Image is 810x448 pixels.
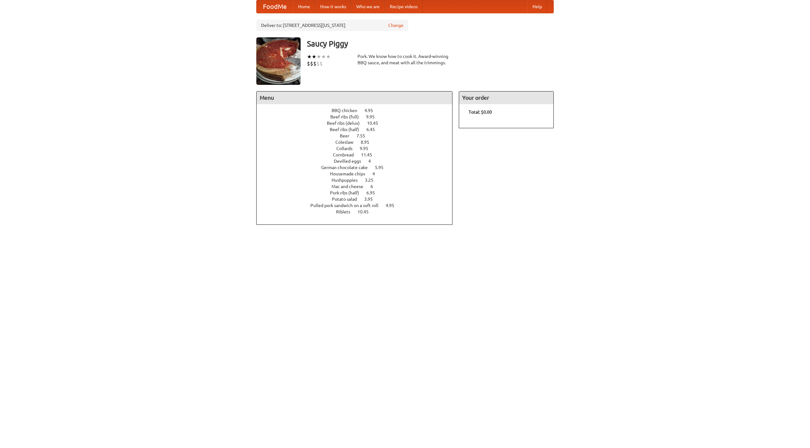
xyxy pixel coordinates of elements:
a: Beef ribs (delux) 10.45 [327,121,390,126]
span: Coleslaw [335,140,360,145]
span: 3.25 [365,178,380,183]
span: 7.55 [357,133,371,138]
li: ★ [326,53,331,60]
li: ★ [321,53,326,60]
span: 5.95 [375,165,390,170]
li: $ [313,60,316,67]
span: Housemade chips [330,171,371,176]
h3: Saucy Piggy [307,37,554,50]
b: Total: $0.00 [469,110,492,115]
span: Potato salad [332,197,363,202]
a: Home [293,0,315,13]
li: $ [320,60,323,67]
li: ★ [316,53,321,60]
span: Devilled eggs [334,159,367,164]
span: 10.45 [367,121,384,126]
span: Beef ribs (half) [330,127,365,132]
span: 6.95 [366,190,381,195]
span: 4.95 [386,203,401,208]
span: 9.95 [360,146,375,151]
span: Riblets [336,209,357,214]
span: 9.95 [366,114,381,119]
a: German chocolate cake 5.95 [321,165,395,170]
span: Collards [336,146,359,151]
span: 6.45 [366,127,381,132]
li: $ [310,60,313,67]
a: Coleslaw 8.95 [335,140,381,145]
span: 4.95 [364,108,379,113]
h4: Your order [459,91,553,104]
span: Pulled pork sandwich on a soft roll [310,203,385,208]
span: Cornbread [333,152,360,157]
span: German chocolate cake [321,165,374,170]
a: Pork ribs (half) 6.95 [330,190,387,195]
a: Cornbread 11.45 [333,152,384,157]
a: Potato salad 3.95 [332,197,384,202]
span: 8.95 [361,140,376,145]
span: 4 [372,171,381,176]
span: 11.45 [361,152,378,157]
li: $ [316,60,320,67]
a: Beef ribs (half) 6.45 [330,127,387,132]
div: Deliver to: [STREET_ADDRESS][US_STATE] [256,20,408,31]
a: Hushpuppies 3.25 [332,178,385,183]
span: Pork ribs (half) [330,190,365,195]
a: BBQ chicken 4.95 [332,108,385,113]
a: How it works [315,0,351,13]
a: Beef ribs (full) 9.95 [330,114,386,119]
span: 6 [371,184,379,189]
a: Pulled pork sandwich on a soft roll 4.95 [310,203,406,208]
span: Hushpuppies [332,178,364,183]
span: 10.45 [358,209,375,214]
li: ★ [312,53,316,60]
span: Beef ribs (delux) [327,121,366,126]
img: angular.jpg [256,37,301,85]
h4: Menu [257,91,452,104]
a: Beer 7.55 [340,133,377,138]
a: Mac and cheese 6 [332,184,385,189]
a: Riblets 10.45 [336,209,380,214]
a: Help [527,0,547,13]
li: ★ [307,53,312,60]
span: 4 [368,159,377,164]
a: Change [388,22,403,28]
a: Who we are [351,0,385,13]
a: Collards 9.95 [336,146,380,151]
span: Beer [340,133,356,138]
a: Recipe videos [385,0,423,13]
span: BBQ chicken [332,108,364,113]
div: Pork. We know how to cook it. Award-winning BBQ sauce, and meat with all the trimmings. [358,53,452,66]
span: Mac and cheese [332,184,370,189]
a: Devilled eggs 4 [334,159,383,164]
span: Beef ribs (full) [330,114,365,119]
li: $ [307,60,310,67]
span: 3.95 [364,197,379,202]
a: FoodMe [257,0,293,13]
a: Housemade chips 4 [330,171,387,176]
